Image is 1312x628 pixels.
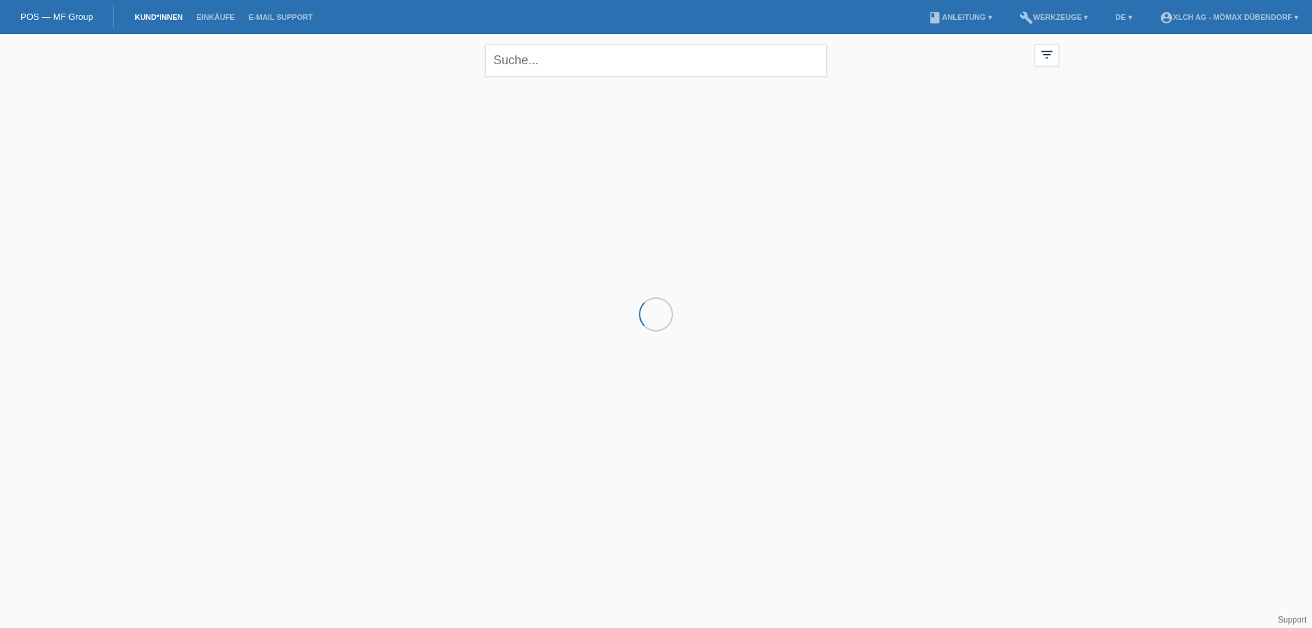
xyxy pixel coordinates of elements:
a: DE ▾ [1108,13,1138,21]
i: account_circle [1160,11,1173,25]
a: E-Mail Support [242,13,320,21]
a: Kund*innen [128,13,189,21]
a: POS — MF Group [20,12,93,22]
a: buildWerkzeuge ▾ [1013,13,1095,21]
i: build [1020,11,1033,25]
a: Einkäufe [189,13,241,21]
div: Sie haben die falsche Anmeldeseite in Ihren Lesezeichen/Favoriten gespeichert. Bitte nicht [DOMAI... [519,36,793,76]
i: book [928,11,942,25]
a: account_circleXLCH AG - Mömax Dübendorf ▾ [1153,13,1305,21]
a: bookAnleitung ▾ [921,13,998,21]
a: Support [1278,615,1307,625]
